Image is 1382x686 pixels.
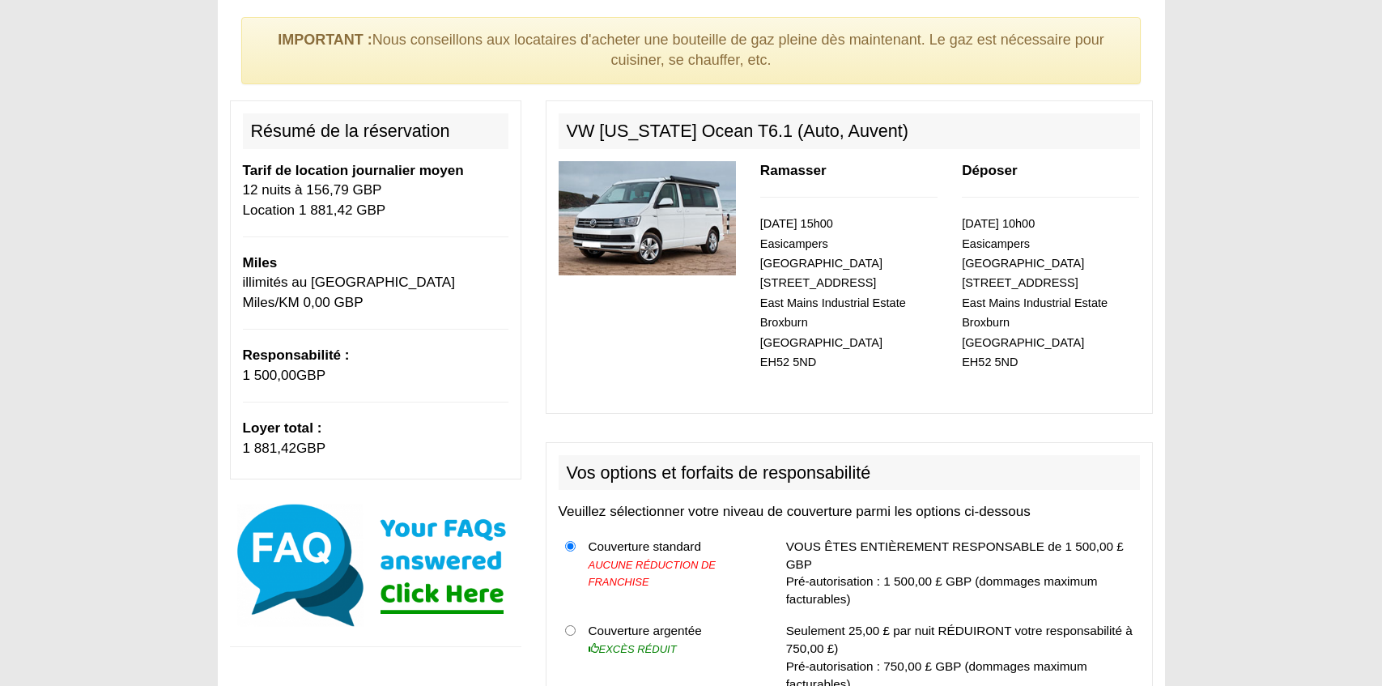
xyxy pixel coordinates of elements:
[962,336,1084,349] font: [GEOGRAPHIC_DATA]
[962,237,1084,270] font: Easicampers [GEOGRAPHIC_DATA]
[251,121,450,141] font: Résumé de la réservation
[296,441,325,456] font: GBP
[243,255,278,271] font: Miles
[243,420,322,436] font: Loyer total :
[243,275,455,309] font: illimités au [GEOGRAPHIC_DATA] Miles/KM 0,00 GBP
[760,336,882,349] font: [GEOGRAPHIC_DATA]
[760,296,906,309] font: East Mains Industrial Estate
[962,296,1108,309] font: East Mains Industrial Estate
[786,574,1098,606] font: Pré-autorisation : 1 500,00 £ GBP (dommages maximum facturables)
[962,316,1010,329] font: Broxburn
[760,237,882,270] font: Easicampers [GEOGRAPHIC_DATA]
[230,501,521,630] img: Cliquez ici pour accéder à nos FAQ les plus courantes
[243,441,297,456] font: 1 881,42
[962,163,1017,178] font: Déposer
[962,276,1078,289] font: [STREET_ADDRESS]
[559,161,736,275] img: 315.jpg
[372,32,1104,69] font: Nous conseillons aux locataires d'acheter une bouteille de gaz pleine dès maintenant. Le gaz est ...
[760,316,808,329] font: Broxburn
[243,182,382,198] font: 12 nuits à 156,79 GBP
[962,217,1035,230] font: [DATE] 10h00
[760,276,877,289] font: [STREET_ADDRESS]
[243,347,350,363] font: Responsabilité :
[567,462,871,483] font: Vos options et forfaits de responsabilité
[589,559,716,589] font: AUCUNE RÉDUCTION DE FRANCHISE
[567,121,908,141] font: VW [US_STATE] Ocean T6.1 (Auto, Auvent)
[786,539,1124,571] font: VOUS ÊTES ENTIÈREMENT RESPONSABLE de 1 500,00 £ GBP
[559,504,1031,519] font: Veuillez sélectionner votre niveau de couverture parmi les options ci-dessous
[243,163,464,178] font: Tarif de location journalier moyen
[589,539,701,553] font: Couverture standard
[786,624,1133,655] font: Seulement 25,00 £ par nuit RÉDUIRONT votre responsabilité à 750,00 £)
[599,643,677,655] font: EXCÈS RÉDUIT
[243,202,386,218] font: Location 1 881,42 GBP
[243,368,297,383] font: 1 500,00
[589,624,702,637] font: Couverture argentée
[760,163,827,178] font: Ramasser
[962,356,1018,369] font: EH52 5ND
[296,368,325,383] font: GBP
[760,217,833,230] font: [DATE] 15h00
[760,356,816,369] font: EH52 5ND
[278,32,372,48] font: IMPORTANT :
